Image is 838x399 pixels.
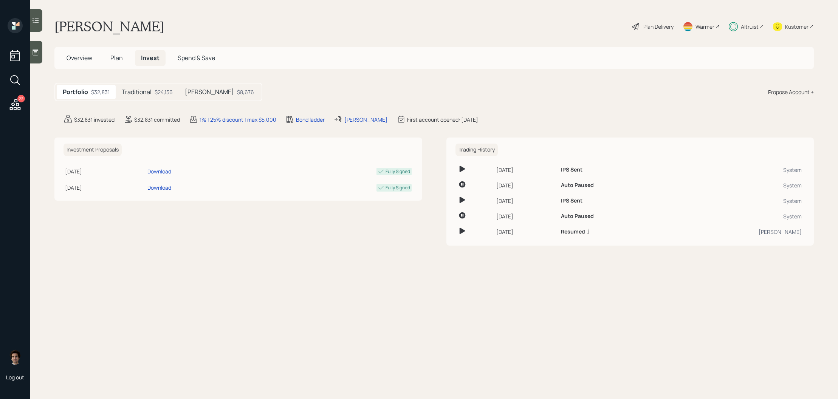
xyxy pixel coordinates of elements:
div: System [670,197,802,205]
img: harrison-schaefer-headshot-2.png [8,350,23,365]
div: System [670,181,802,189]
div: [DATE] [65,167,144,175]
div: First account opened: [DATE] [407,116,478,124]
div: Download [147,167,171,175]
h6: Auto Paused [561,213,594,220]
div: Fully Signed [386,168,410,175]
div: Kustomer [785,23,809,31]
div: [DATE] [496,166,555,174]
div: Bond ladder [296,116,325,124]
h6: Resumed [561,229,585,235]
div: System [670,212,802,220]
div: $32,831 invested [74,116,115,124]
h6: Auto Paused [561,182,594,189]
span: Invest [141,54,160,62]
h1: [PERSON_NAME] [54,18,164,35]
div: [PERSON_NAME] [344,116,387,124]
div: 23 [17,95,25,102]
span: Overview [67,54,92,62]
div: System [670,166,802,174]
h6: Trading History [455,144,498,156]
div: $32,831 [91,88,110,96]
h6: IPS Sent [561,198,582,204]
div: [DATE] [496,181,555,189]
div: [DATE] [496,212,555,220]
div: Fully Signed [386,184,410,191]
div: Warmer [695,23,714,31]
div: 1% | 25% discount | max $5,000 [200,116,276,124]
div: $8,676 [237,88,254,96]
div: Download [147,184,171,192]
div: Plan Delivery [643,23,674,31]
div: Propose Account + [768,88,814,96]
h5: Traditional [122,88,152,96]
div: $32,831 committed [134,116,180,124]
div: [DATE] [496,228,555,236]
h6: IPS Sent [561,167,582,173]
span: Spend & Save [178,54,215,62]
div: Altruist [741,23,759,31]
div: [PERSON_NAME] [670,228,802,236]
h5: Portfolio [63,88,88,96]
div: [DATE] [65,184,144,192]
div: Log out [6,374,24,381]
div: $24,156 [155,88,173,96]
div: [DATE] [496,197,555,205]
h6: Investment Proposals [64,144,122,156]
h5: [PERSON_NAME] [185,88,234,96]
span: Plan [110,54,123,62]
